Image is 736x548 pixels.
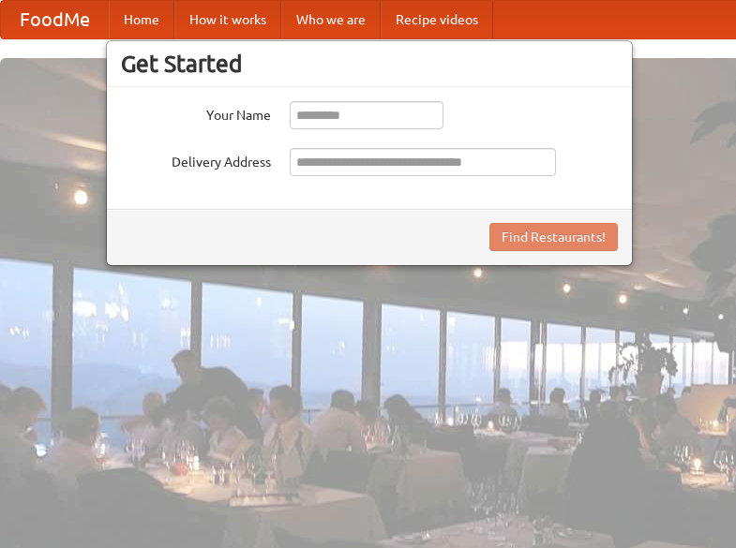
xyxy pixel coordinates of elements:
[281,1,381,38] a: Who we are
[381,1,493,38] a: Recipe videos
[109,1,174,38] a: Home
[121,50,618,78] h3: Get Started
[121,101,271,125] label: Your Name
[489,223,618,251] button: Find Restaurants!
[121,148,271,171] label: Delivery Address
[1,1,109,38] a: FoodMe
[174,1,281,38] a: How it works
